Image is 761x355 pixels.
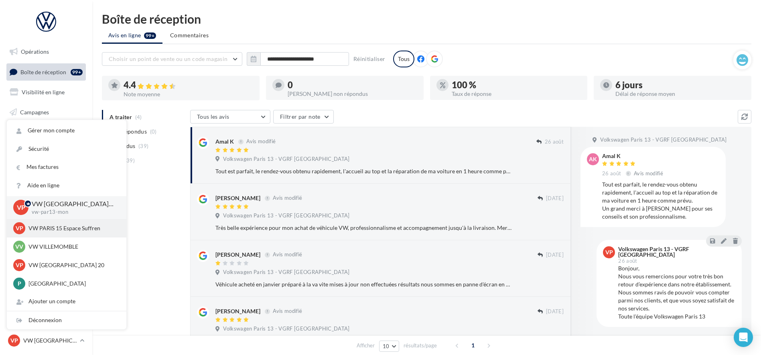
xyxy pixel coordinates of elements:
button: Tous les avis [190,110,270,124]
p: VW PARIS 15 Espace Suffren [28,224,117,232]
span: (0) [150,128,157,135]
span: [DATE] [546,308,564,315]
button: Réinitialiser [350,54,389,64]
p: [GEOGRAPHIC_DATA] [28,280,117,288]
span: Tous les avis [197,113,229,120]
a: Sécurité [7,140,126,158]
a: Aide en ligne [7,176,126,195]
span: Choisir un point de vente ou un code magasin [109,55,227,62]
a: Gérer mon compte [7,122,126,140]
a: Calendrier [5,164,87,181]
p: VW [GEOGRAPHIC_DATA] 13 [32,199,114,209]
a: Visibilité en ligne [5,84,87,101]
div: Taux de réponse [452,91,581,97]
a: PLV et print personnalisable [5,184,87,207]
span: Volkswagen Paris 13 - VGRF [GEOGRAPHIC_DATA] [600,136,727,144]
button: Filtrer par note [273,110,334,124]
span: Opérations [21,48,49,55]
span: Visibilité en ligne [22,89,65,95]
a: Campagnes DataOnDemand [5,210,87,234]
span: Avis modifié [273,252,302,258]
span: Avis modifié [273,308,302,314]
div: [PERSON_NAME] [215,194,260,202]
span: Commentaires [170,31,209,39]
div: Boîte de réception [102,13,751,25]
div: 99+ [71,69,83,75]
span: Volkswagen Paris 13 - VGRF [GEOGRAPHIC_DATA] [223,325,349,333]
a: Médiathèque [5,144,87,160]
p: vw-par13-mon [32,209,114,216]
span: Non répondus [110,128,147,136]
div: Véhicule acheté en janvier préparé à la va vite mises à jour non effectuées résultats nous sommes... [215,280,511,288]
div: Volkswagen Paris 13 - VGRF [GEOGRAPHIC_DATA] [618,246,734,258]
div: Ajouter un compte [7,292,126,310]
div: Déconnexion [7,311,126,329]
span: P [18,280,21,288]
a: Contacts [5,124,87,141]
span: VP [16,261,23,269]
span: 1 [467,339,479,352]
div: [PERSON_NAME] [215,251,260,259]
div: Amal K [602,153,665,159]
span: Avis modifié [246,138,276,145]
div: Tout est parfait, le rendez-vous obtenu rapidement, l'accueil au top et la réparation de ma voitu... [215,167,511,175]
span: 26 août [618,258,637,264]
button: Choisir un point de vente ou un code magasin [102,52,242,66]
span: [DATE] [546,252,564,259]
div: Tous [393,51,414,67]
span: 26 août [602,170,621,177]
div: Tout est parfait, le rendez-vous obtenu rapidement, l'accueil au top et la réparation de ma voitu... [602,181,719,221]
div: Très belle expérience pour mon achat de véhicule VW, professionnalisme et accompagnement jusqu'à ... [215,224,511,232]
a: Campagnes [5,104,87,121]
span: AK [589,155,597,163]
p: VW [GEOGRAPHIC_DATA] 13 [23,337,77,345]
span: VP [16,224,23,232]
div: 6 jours [615,81,745,89]
span: (39) [125,157,135,164]
div: [PERSON_NAME] [215,307,260,315]
a: Mes factures [7,158,126,176]
div: Délai de réponse moyen [615,91,745,97]
span: Boîte de réception [20,68,66,75]
span: Afficher [357,342,375,349]
div: Amal K [215,138,234,146]
p: VW VILLEMOMBLE [28,243,117,251]
span: (39) [138,143,148,149]
div: Open Intercom Messenger [734,328,753,347]
button: 10 [379,341,400,352]
span: VP [17,203,25,212]
span: résultats/page [404,342,437,349]
span: Avis modifié [273,195,302,201]
a: Boîte de réception99+ [5,63,87,81]
span: Volkswagen Paris 13 - VGRF [GEOGRAPHIC_DATA] [223,269,349,276]
span: Avis modifié [634,170,663,176]
div: 0 [288,81,417,89]
div: [PERSON_NAME] non répondus [288,91,417,97]
span: VP [10,337,18,345]
span: VP [605,248,613,256]
div: 4.4 [124,81,253,90]
span: Volkswagen Paris 13 - VGRF [GEOGRAPHIC_DATA] [223,156,349,163]
div: 100 % [452,81,581,89]
span: Volkswagen Paris 13 - VGRF [GEOGRAPHIC_DATA] [223,212,349,219]
span: 26 août [545,138,564,146]
span: 10 [383,343,390,349]
a: Opérations [5,43,87,60]
p: VW [GEOGRAPHIC_DATA] 20 [28,261,117,269]
span: [DATE] [546,195,564,202]
a: VP VW [GEOGRAPHIC_DATA] 13 [6,333,86,348]
span: VV [15,243,23,251]
div: Note moyenne [124,91,253,97]
span: Campagnes [20,109,49,116]
div: Bonjour, Nous vous remercions pour votre très bon retour d’expérience dans notre établissement. N... [618,264,735,321]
